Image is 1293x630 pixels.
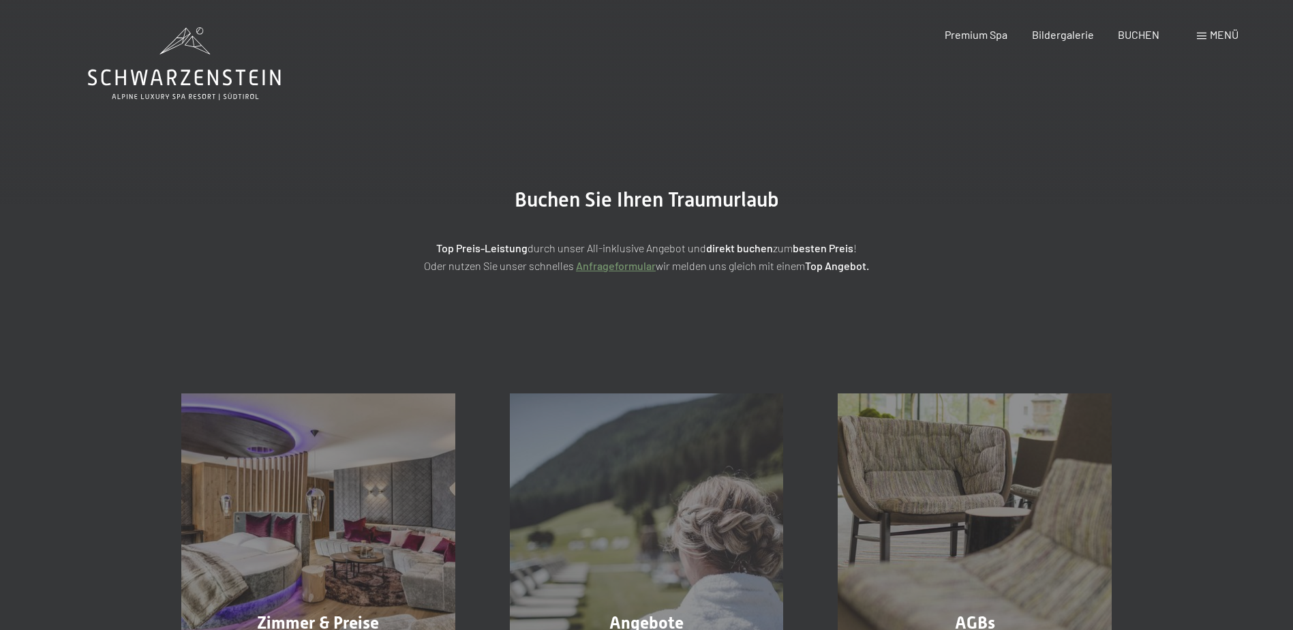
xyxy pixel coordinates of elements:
[306,239,988,274] p: durch unser All-inklusive Angebot und zum ! Oder nutzen Sie unser schnelles wir melden uns gleich...
[706,241,773,254] strong: direkt buchen
[945,28,1007,41] a: Premium Spa
[1118,28,1159,41] a: BUCHEN
[805,259,869,272] strong: Top Angebot.
[515,187,779,211] span: Buchen Sie Ihren Traumurlaub
[1032,28,1094,41] a: Bildergalerie
[793,241,853,254] strong: besten Preis
[1210,28,1238,41] span: Menü
[576,259,656,272] a: Anfrageformular
[436,241,528,254] strong: Top Preis-Leistung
